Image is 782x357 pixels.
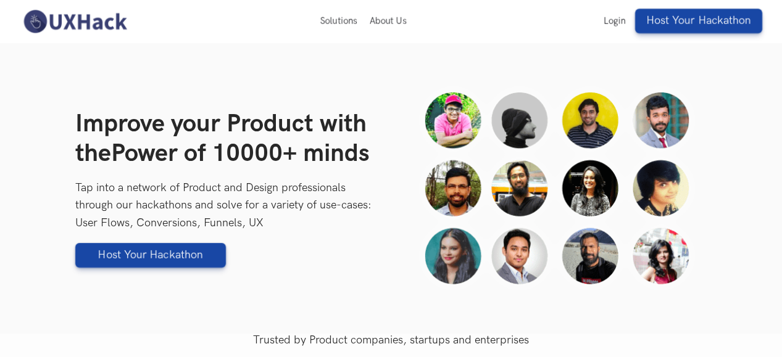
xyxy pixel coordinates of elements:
a: Host Your Hackathon [635,9,762,33]
p: Trusted by Product companies, startups and enterprises [20,334,762,347]
p: Tap into a network of Product and Design professionals through our hackathons and solve for a var... [75,179,376,232]
a: Login [597,16,632,27]
a: Host Your Hackathon [75,243,226,268]
h1: Improve your Product with the [75,109,376,168]
img: Hackathon faces banner [407,74,707,303]
img: UXHack-logo.png [20,9,130,35]
span: Power of 10000+ minds [111,139,370,168]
